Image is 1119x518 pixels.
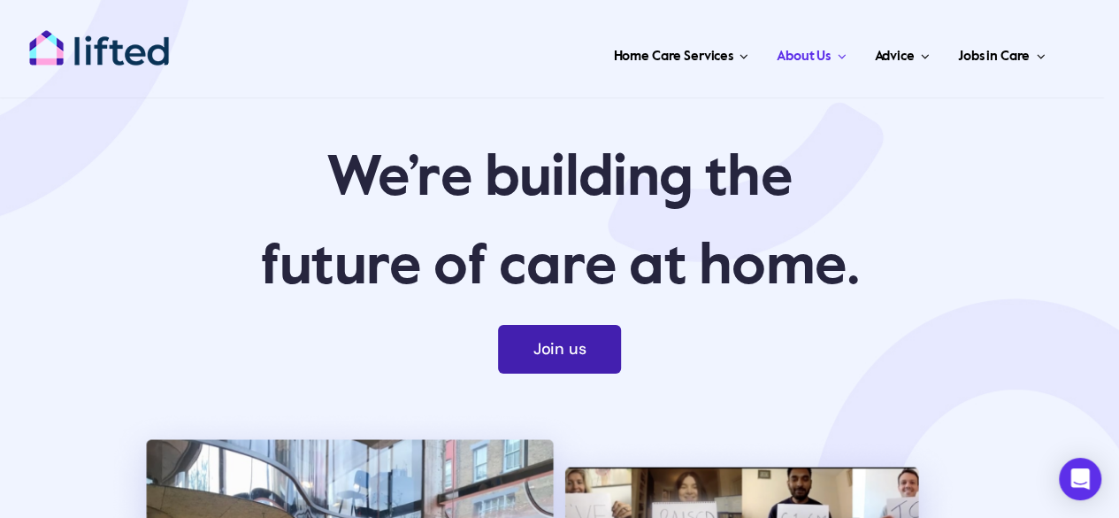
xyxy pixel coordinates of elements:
p: future of care at home. [28,232,1091,303]
a: lifted-logo [28,29,170,47]
span: About Us [777,43,831,71]
a: Jobs in Care [953,27,1051,80]
div: Open Intercom Messenger [1059,458,1101,500]
span: Advice [874,43,914,71]
span: Join us [533,340,586,359]
a: Join us [498,325,622,374]
span: Jobs in Care [958,43,1030,71]
a: Home Care Services [608,27,754,80]
p: We’re building the [28,143,1091,214]
nav: Main Menu [207,27,1051,80]
span: Home Care Services [613,43,732,71]
a: Advice [869,27,934,80]
a: About Us [771,27,851,80]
